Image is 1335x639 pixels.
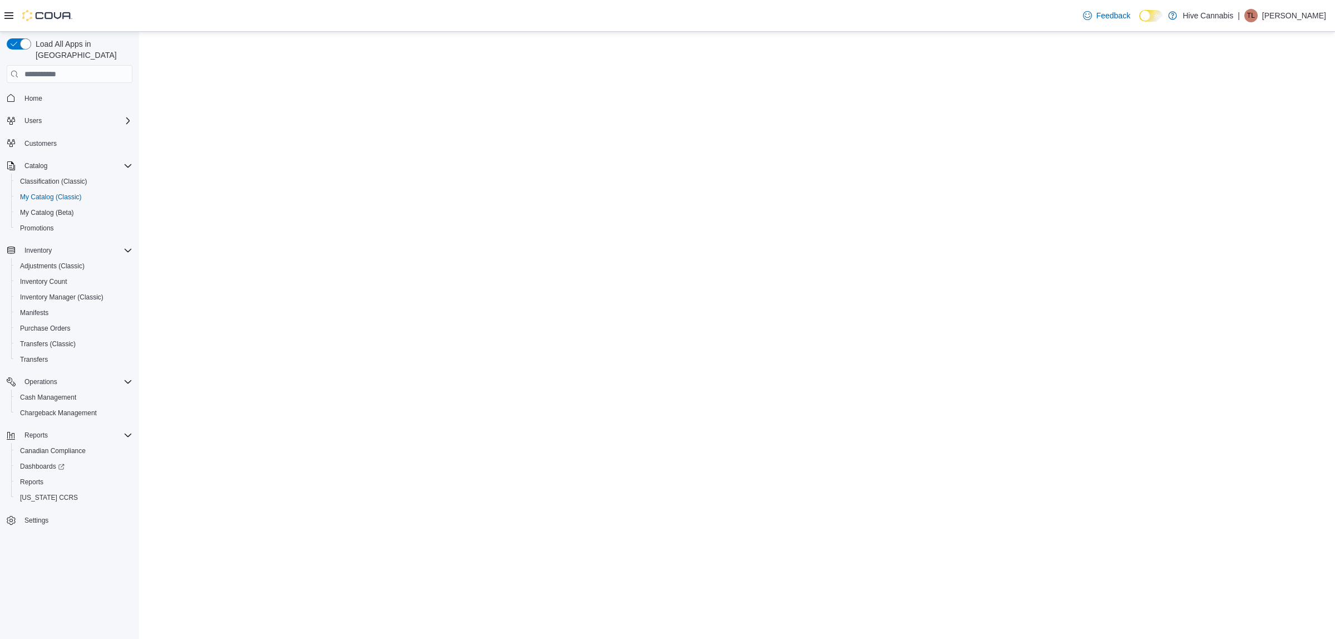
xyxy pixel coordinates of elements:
[20,340,76,348] span: Transfers (Classic)
[20,375,62,389] button: Operations
[11,443,137,459] button: Canadian Compliance
[20,136,132,150] span: Customers
[16,444,132,458] span: Canadian Compliance
[20,446,86,455] span: Canadian Compliance
[24,516,48,525] span: Settings
[11,352,137,367] button: Transfers
[20,409,97,417] span: Chargeback Management
[16,460,69,473] a: Dashboards
[16,475,48,489] a: Reports
[1079,4,1135,27] a: Feedback
[16,391,81,404] a: Cash Management
[24,431,48,440] span: Reports
[1183,9,1233,22] p: Hive Cannabis
[11,321,137,336] button: Purchase Orders
[2,158,137,174] button: Catalog
[20,514,53,527] a: Settings
[1244,9,1258,22] div: Terri-Lynn Hillier
[16,175,92,188] a: Classification (Classic)
[20,375,132,389] span: Operations
[16,291,132,304] span: Inventory Manager (Classic)
[20,193,82,201] span: My Catalog (Classic)
[16,222,58,235] a: Promotions
[16,322,75,335] a: Purchase Orders
[20,324,71,333] span: Purchase Orders
[2,113,137,129] button: Users
[24,139,57,148] span: Customers
[31,38,132,61] span: Load All Apps in [GEOGRAPHIC_DATA]
[16,353,52,366] a: Transfers
[20,262,85,271] span: Adjustments (Classic)
[20,462,65,471] span: Dashboards
[11,459,137,474] a: Dashboards
[20,224,54,233] span: Promotions
[20,493,78,502] span: [US_STATE] CCRS
[1262,9,1326,22] p: [PERSON_NAME]
[11,189,137,205] button: My Catalog (Classic)
[20,478,43,486] span: Reports
[20,244,132,257] span: Inventory
[16,444,90,458] a: Canadian Compliance
[16,291,108,304] a: Inventory Manager (Classic)
[11,274,137,289] button: Inventory Count
[16,206,132,219] span: My Catalog (Beta)
[20,429,132,442] span: Reports
[16,259,132,273] span: Adjustments (Classic)
[2,243,137,258] button: Inventory
[1139,10,1163,22] input: Dark Mode
[16,275,72,288] a: Inventory Count
[24,377,57,386] span: Operations
[16,491,82,504] a: [US_STATE] CCRS
[24,94,42,103] span: Home
[16,406,101,420] a: Chargeback Management
[11,490,137,505] button: [US_STATE] CCRS
[20,244,56,257] button: Inventory
[16,353,132,366] span: Transfers
[22,10,72,21] img: Cova
[20,92,47,105] a: Home
[16,190,132,204] span: My Catalog (Classic)
[2,135,137,151] button: Customers
[11,174,137,189] button: Classification (Classic)
[1247,9,1255,22] span: TL
[1096,10,1130,21] span: Feedback
[16,475,132,489] span: Reports
[11,405,137,421] button: Chargeback Management
[16,190,86,204] a: My Catalog (Classic)
[16,222,132,235] span: Promotions
[20,208,74,217] span: My Catalog (Beta)
[20,293,103,302] span: Inventory Manager (Classic)
[2,90,137,106] button: Home
[24,161,47,170] span: Catalog
[20,114,132,127] span: Users
[20,159,52,173] button: Catalog
[7,85,132,557] nav: Complex example
[20,355,48,364] span: Transfers
[20,177,87,186] span: Classification (Classic)
[16,175,132,188] span: Classification (Classic)
[11,289,137,305] button: Inventory Manager (Classic)
[11,336,137,352] button: Transfers (Classic)
[20,137,61,150] a: Customers
[20,393,76,402] span: Cash Management
[16,337,132,351] span: Transfers (Classic)
[11,474,137,490] button: Reports
[11,305,137,321] button: Manifests
[20,91,132,105] span: Home
[20,429,52,442] button: Reports
[11,220,137,236] button: Promotions
[24,246,52,255] span: Inventory
[16,460,132,473] span: Dashboards
[20,277,67,286] span: Inventory Count
[16,306,53,319] a: Manifests
[16,306,132,319] span: Manifests
[16,391,132,404] span: Cash Management
[20,308,48,317] span: Manifests
[11,205,137,220] button: My Catalog (Beta)
[16,275,132,288] span: Inventory Count
[16,206,78,219] a: My Catalog (Beta)
[16,322,132,335] span: Purchase Orders
[16,337,80,351] a: Transfers (Classic)
[16,259,89,273] a: Adjustments (Classic)
[24,116,42,125] span: Users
